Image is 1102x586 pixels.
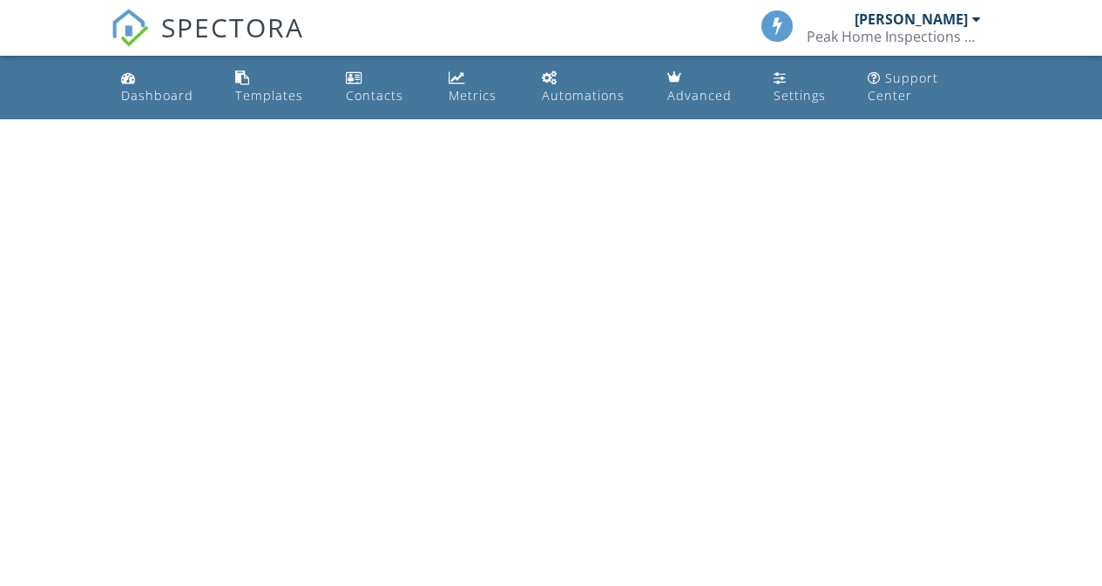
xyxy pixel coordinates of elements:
[161,9,304,45] span: SPECTORA
[767,63,847,112] a: Settings
[542,87,625,104] div: Automations
[774,87,826,104] div: Settings
[111,9,149,47] img: The Best Home Inspection Software - Spectora
[235,87,303,104] div: Templates
[442,63,521,112] a: Metrics
[807,28,981,45] div: Peak Home Inspections of Northern Arizona
[868,70,938,104] div: Support Center
[114,63,215,112] a: Dashboard
[535,63,646,112] a: Automations (Basic)
[346,87,403,104] div: Contacts
[449,87,497,104] div: Metrics
[667,87,732,104] div: Advanced
[111,24,304,60] a: SPECTORA
[855,10,968,28] div: [PERSON_NAME]
[339,63,427,112] a: Contacts
[861,63,988,112] a: Support Center
[121,87,193,104] div: Dashboard
[660,63,753,112] a: Advanced
[228,63,325,112] a: Templates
